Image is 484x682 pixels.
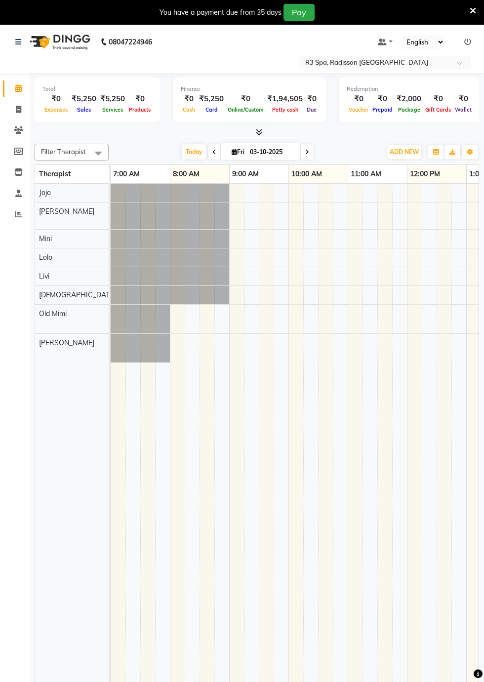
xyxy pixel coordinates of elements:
[270,106,300,113] span: Petty cash
[39,290,116,299] span: [DEMOGRAPHIC_DATA]
[39,234,52,243] span: Mini
[98,93,127,105] div: ₹5,250
[182,144,206,160] span: Today
[39,207,94,216] span: [PERSON_NAME]
[348,167,384,181] a: 11:00 AM
[370,93,395,105] div: ₹0
[170,167,202,181] a: 8:00 AM
[181,93,197,105] div: ₹0
[265,93,305,105] div: ₹1,94,505
[197,93,226,105] div: ₹5,250
[39,338,94,347] span: [PERSON_NAME]
[305,106,319,113] span: Due
[42,106,70,113] span: Expenses
[100,106,125,113] span: Services
[226,93,265,105] div: ₹0
[390,148,419,156] span: ADD NEW
[39,253,52,262] span: Lolo
[39,309,67,318] span: Old Mimi
[39,169,71,178] span: Therapist
[423,93,453,105] div: ₹0
[347,106,370,113] span: Voucher
[41,148,86,156] span: Filter Therapist
[160,7,282,18] div: You have a payment due from 35 days
[289,167,324,181] a: 10:00 AM
[407,167,443,181] a: 12:00 PM
[283,4,315,21] button: Pay
[127,106,153,113] span: Products
[247,145,296,160] input: 2025-10-03
[453,106,474,113] span: Wallet
[181,106,197,113] span: Cash
[370,106,395,113] span: Prepaid
[111,167,142,181] a: 7:00 AM
[347,93,370,105] div: ₹0
[127,93,153,105] div: ₹0
[75,106,93,113] span: Sales
[70,93,98,105] div: ₹5,250
[39,188,51,197] span: Jojo
[395,93,423,105] div: ₹2,000
[203,106,220,113] span: Card
[423,106,453,113] span: Gift Cards
[25,28,93,56] img: logo
[387,145,421,159] button: ADD NEW
[109,28,152,56] b: 08047224946
[42,85,153,93] div: Total
[396,106,422,113] span: Package
[230,167,261,181] a: 9:00 AM
[226,106,265,113] span: Online/Custom
[42,93,70,105] div: ₹0
[305,93,319,105] div: ₹0
[453,93,474,105] div: ₹0
[347,85,474,93] div: Redemption
[181,85,319,93] div: Finance
[39,272,49,281] span: Livi
[229,148,247,156] span: Fri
